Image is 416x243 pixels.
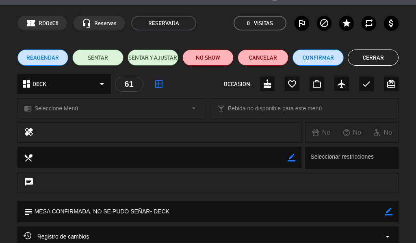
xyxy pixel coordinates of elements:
i: dashboard [22,79,31,89]
i: chrome_reader_mode [24,105,32,112]
button: Confirmar [292,49,344,66]
div: No [305,127,336,138]
button: REAGENDAR [17,49,69,66]
i: attach_money [386,18,396,28]
i: local_bar [217,105,225,112]
i: airplanemode_active [337,79,347,89]
i: work_outline [312,79,322,89]
i: arrow_drop_down [189,103,199,113]
span: REAGENDAR [26,54,59,62]
button: SENTAR [72,49,123,66]
button: Cerrar [348,49,399,66]
div: No [367,127,398,138]
i: cake [262,79,272,89]
span: Bebida no disponible para este menú [228,104,322,113]
i: arrow_drop_down [383,232,392,241]
i: arrow_drop_down [97,79,107,89]
span: Seleccione Menú [35,104,78,113]
button: NO SHOW [182,49,234,66]
span: OCCASION: [224,80,251,89]
span: DECK [32,80,46,89]
i: local_dining [24,153,32,162]
span: confirmation_number [26,18,36,28]
i: outlined_flag [297,18,307,28]
button: Cancelar [238,49,289,66]
i: headset_mic [82,18,91,28]
i: block [319,18,329,28]
div: 61 [115,77,143,92]
div: No [336,127,367,138]
i: favorite_border [287,79,297,89]
i: repeat [364,18,374,28]
i: border_all [154,79,164,89]
i: border_color [385,208,392,215]
i: check [362,79,371,89]
i: card_giftcard [386,79,396,89]
button: SENTAR Y AJUSTAR [128,49,179,66]
i: chat [24,177,34,189]
i: border_color [288,154,295,161]
i: healing [24,127,34,138]
em: Visitas [254,19,273,28]
span: Registro de cambios [24,232,89,241]
span: 0 [247,19,250,28]
i: star [342,18,351,28]
span: RESERVADA [131,16,196,30]
i: subject [24,207,32,216]
span: Reservas [94,19,117,28]
span: RDQdC8 [39,19,58,28]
